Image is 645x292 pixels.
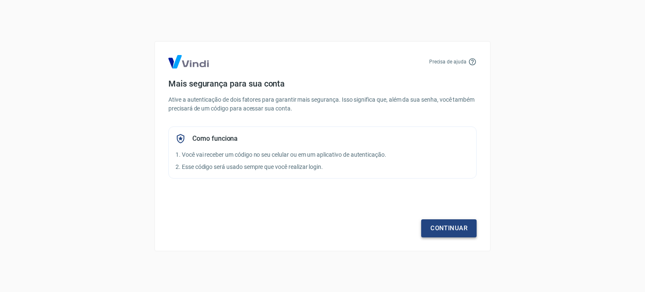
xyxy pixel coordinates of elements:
p: Precisa de ajuda [429,58,467,66]
a: Continuar [421,219,477,237]
h4: Mais segurança para sua conta [168,79,477,89]
img: Logo Vind [168,55,209,68]
h5: Como funciona [192,134,238,143]
p: 2. Esse código será usado sempre que você realizar login. [176,163,469,171]
p: Ative a autenticação de dois fatores para garantir mais segurança. Isso significa que, além da su... [168,95,477,113]
p: 1. Você vai receber um código no seu celular ou em um aplicativo de autenticação. [176,150,469,159]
